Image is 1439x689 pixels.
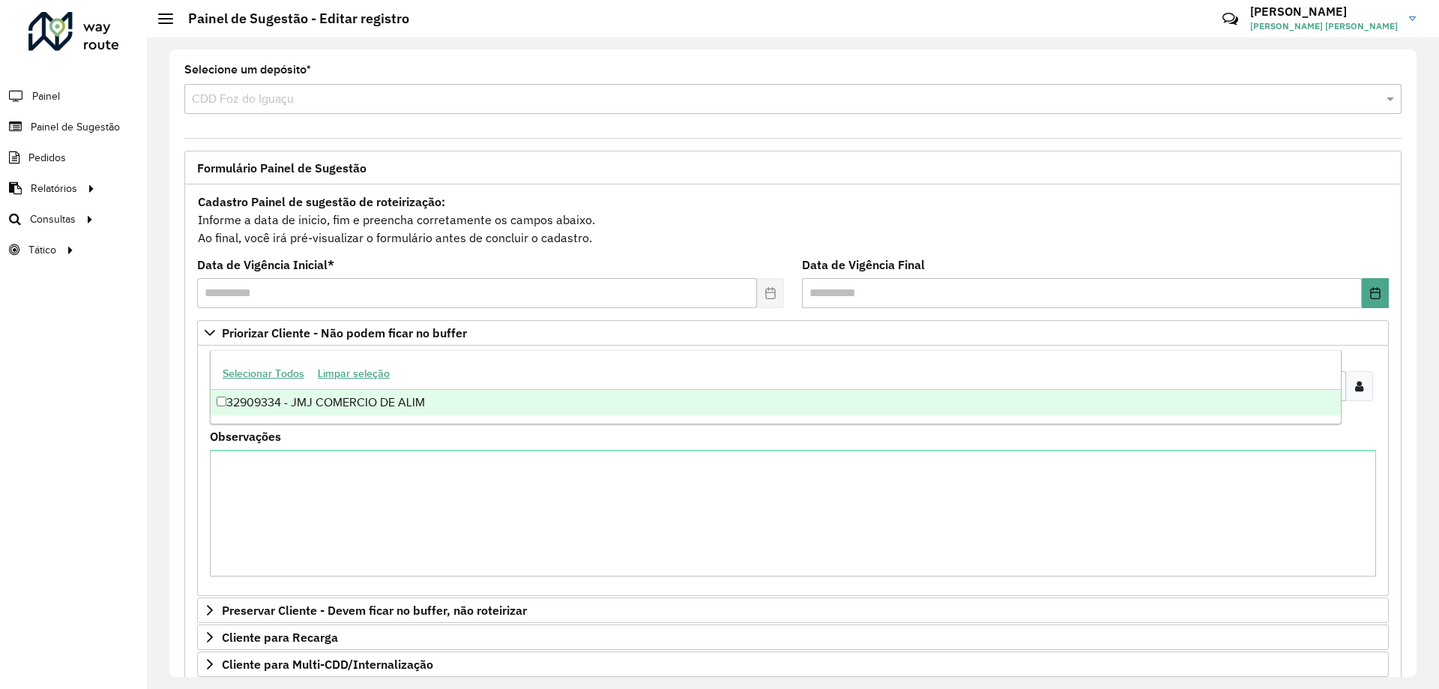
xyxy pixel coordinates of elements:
[28,242,56,258] span: Tático
[30,211,76,227] span: Consultas
[1214,3,1246,35] a: Contato Rápido
[222,658,433,670] span: Cliente para Multi-CDD/Internalização
[1362,278,1389,308] button: Choose Date
[32,88,60,104] span: Painel
[197,192,1389,247] div: Informe a data de inicio, fim e preencha corretamente os campos abaixo. Ao final, você irá pré-vi...
[197,652,1389,677] a: Cliente para Multi-CDD/Internalização
[210,427,281,445] label: Observações
[197,346,1389,596] div: Priorizar Cliente - Não podem ficar no buffer
[311,362,396,385] button: Limpar seleção
[198,194,445,209] strong: Cadastro Painel de sugestão de roteirização:
[802,256,925,274] label: Data de Vigência Final
[173,10,409,27] h2: Painel de Sugestão - Editar registro
[197,598,1389,623] a: Preservar Cliente - Devem ficar no buffer, não roteirizar
[31,119,120,135] span: Painel de Sugestão
[222,327,467,339] span: Priorizar Cliente - Não podem ficar no buffer
[210,349,255,367] label: Clientes
[210,350,1342,424] ng-dropdown-panel: Options list
[1250,4,1398,19] h3: [PERSON_NAME]
[197,320,1389,346] a: Priorizar Cliente - Não podem ficar no buffer
[197,256,334,274] label: Data de Vigência Inicial
[222,604,527,616] span: Preservar Cliente - Devem ficar no buffer, não roteirizar
[222,631,338,643] span: Cliente para Recarga
[211,390,1341,415] div: 32909334 - JMJ COMERCIO DE ALIM
[197,625,1389,650] a: Cliente para Recarga
[31,181,77,196] span: Relatórios
[197,162,366,174] span: Formulário Painel de Sugestão
[184,61,311,79] label: Selecione um depósito
[1250,19,1398,33] span: [PERSON_NAME] [PERSON_NAME]
[28,150,66,166] span: Pedidos
[216,362,311,385] button: Selecionar Todos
